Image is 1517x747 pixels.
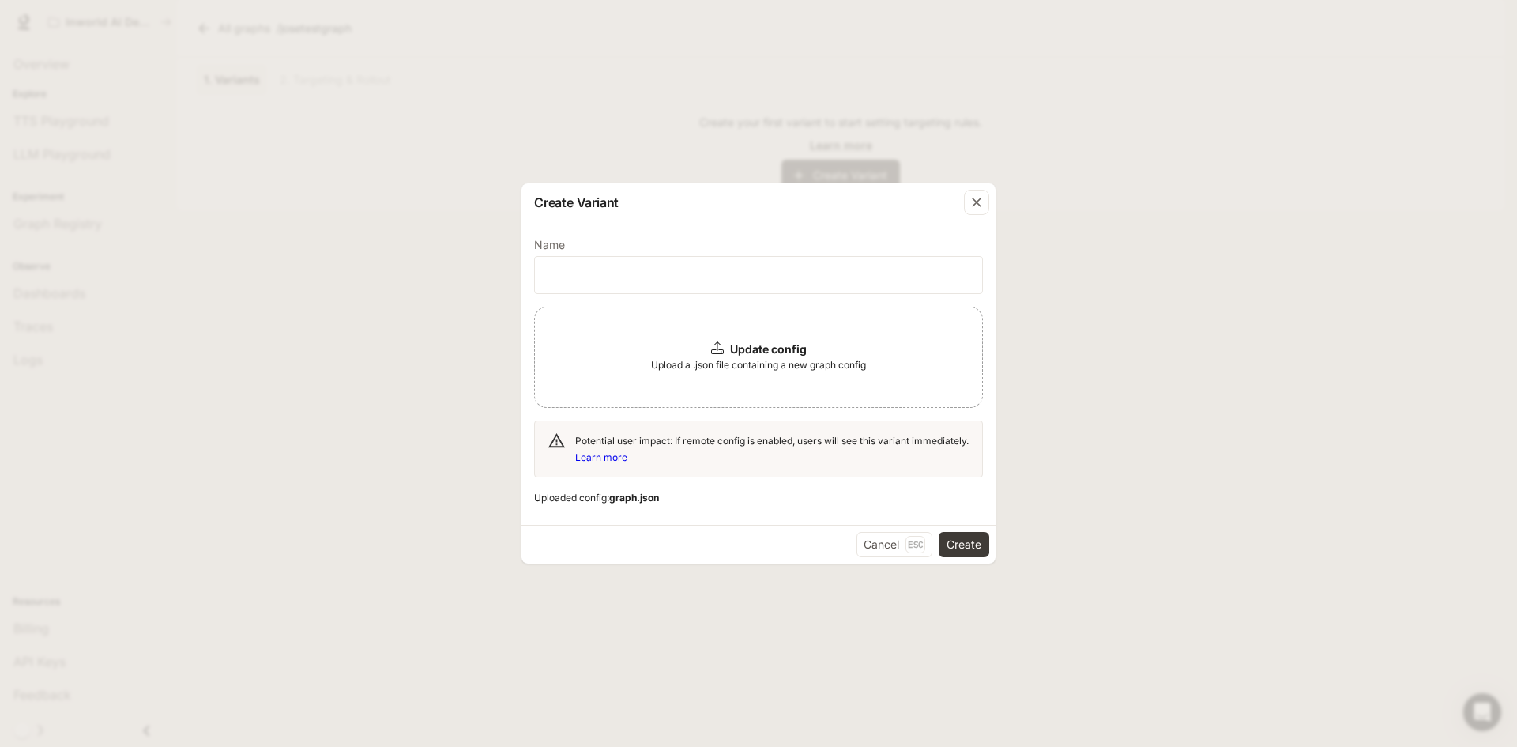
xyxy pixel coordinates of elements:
[534,490,983,506] span: Uploaded config:
[575,451,627,463] a: Learn more
[905,536,925,553] p: Esc
[856,532,932,557] button: CancelEsc
[651,357,866,373] span: Upload a .json file containing a new graph config
[534,193,619,212] p: Create Variant
[939,532,989,557] button: Create
[609,492,659,504] b: graph.json
[575,435,969,463] span: Potential user impact: If remote config is enabled, users will see this variant immediately.
[730,342,807,356] b: Update config
[534,240,565,251] p: Name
